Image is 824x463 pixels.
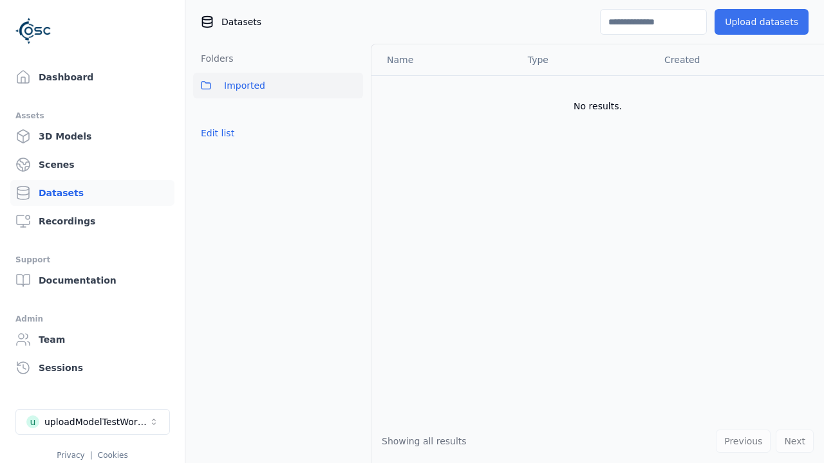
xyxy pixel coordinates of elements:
a: Scenes [10,152,174,177]
div: u [26,415,39,428]
a: Sessions [10,355,174,381]
span: | [90,451,93,460]
h3: Folders [193,52,234,65]
a: Datasets [10,180,174,206]
a: Dashboard [10,64,174,90]
span: Imported [224,78,265,93]
div: Assets [15,108,169,123]
a: Documentation [10,268,174,293]
button: Upload datasets [715,9,809,35]
a: Cookies [98,451,128,460]
button: Edit list [193,122,242,145]
td: No results. [371,75,824,137]
th: Type [518,44,654,75]
th: Name [371,44,518,75]
div: Admin [15,311,169,327]
th: Created [654,44,803,75]
a: 3D Models [10,123,174,149]
span: Datasets [221,15,261,28]
a: Team [10,327,174,352]
div: uploadModelTestWorkspace [44,415,149,428]
img: Logo [15,13,51,49]
div: Support [15,252,169,268]
button: Imported [193,73,363,98]
a: Recordings [10,208,174,234]
span: Showing all results [382,436,467,446]
button: Select a workspace [15,409,170,435]
a: Privacy [57,451,84,460]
